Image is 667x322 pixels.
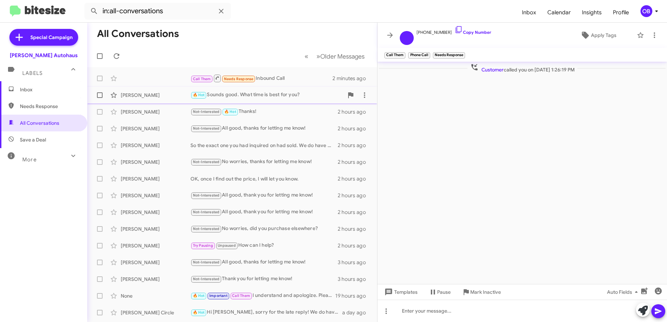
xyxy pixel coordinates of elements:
div: All good, thank you for letting me know! [190,208,338,216]
a: Copy Number [455,30,491,35]
div: 2 hours ago [338,175,372,182]
div: [PERSON_NAME] [121,192,190,199]
small: Needs Response [433,52,465,59]
div: [PERSON_NAME] [121,209,190,216]
div: None [121,292,190,299]
button: Templates [377,286,423,298]
span: Templates [383,286,418,298]
button: Auto Fields [601,286,646,298]
div: So the exact one you had inquired on had sold. We do have quite a few others here though. What co... [190,142,338,149]
h1: All Conversations [97,28,179,39]
input: Search [84,3,231,20]
span: 🔥 Hot [193,93,205,97]
div: OK, once I find out the price, I will let you know. [190,175,338,182]
span: All Conversations [20,120,59,127]
span: Needs Response [20,103,79,110]
span: Not-Interested [193,193,220,198]
div: All good, thanks for letting me know! [190,258,338,266]
div: 2 hours ago [338,242,372,249]
div: [PERSON_NAME] Autohaus [10,52,78,59]
span: Older Messages [320,53,365,60]
div: 2 hours ago [338,225,372,232]
div: 2 hours ago [338,108,372,115]
span: Needs Response [224,77,254,81]
span: Pause [437,286,451,298]
span: Customer [481,67,504,73]
span: Unpaused [218,243,236,248]
span: Not-Interested [193,210,220,214]
div: [PERSON_NAME] [121,125,190,132]
span: Important [209,293,227,298]
a: Profile [607,2,635,23]
nav: Page navigation example [301,49,369,63]
div: 19 hours ago [335,292,372,299]
button: Apply Tags [563,29,634,41]
span: « [305,52,308,61]
div: 2 hours ago [338,125,372,132]
span: 🔥 Hot [224,109,236,114]
a: Insights [576,2,607,23]
button: Pause [423,286,456,298]
span: Mark Inactive [470,286,501,298]
div: All good, thanks for letting me know! [190,124,338,132]
div: How can I help? [190,242,338,250]
button: Previous [300,49,313,63]
div: I understand and apologize. Please let us know if anything changes. [190,292,335,300]
div: Sounds good. What time is best for you? [190,91,344,99]
a: Inbox [516,2,542,23]
span: Not-Interested [193,277,220,281]
div: Thank you for letting me know! [190,275,338,283]
div: [PERSON_NAME] [121,92,190,99]
div: No worries, thanks for letting me know! [190,158,338,166]
span: Special Campaign [30,34,73,41]
div: [PERSON_NAME] [121,175,190,182]
div: [PERSON_NAME] [121,108,190,115]
div: [PERSON_NAME] Circle [121,309,190,316]
span: Call Them [232,293,250,298]
div: [PERSON_NAME] [121,142,190,149]
div: 2 hours ago [338,159,372,166]
div: 3 hours ago [338,276,372,283]
div: [PERSON_NAME] [121,242,190,249]
div: [PERSON_NAME] [121,225,190,232]
div: 3 hours ago [338,259,372,266]
span: Not-Interested [193,160,220,164]
div: OB [640,5,652,17]
div: 2 hours ago [338,142,372,149]
a: Calendar [542,2,576,23]
span: called you on [DATE] 1:26:19 PM [467,63,577,73]
span: [PHONE_NUMBER] [417,25,491,36]
span: » [316,52,320,61]
span: 🔥 Hot [193,293,205,298]
span: Auto Fields [607,286,640,298]
div: All good, thank you for letting me know! [190,191,338,199]
button: Next [312,49,369,63]
span: Apply Tags [591,29,616,41]
div: [PERSON_NAME] [121,159,190,166]
button: OB [635,5,659,17]
div: [PERSON_NAME] [121,259,190,266]
a: Special Campaign [9,29,78,46]
div: [PERSON_NAME] [121,276,190,283]
div: Thanks! [190,108,338,116]
span: Inbox [20,86,79,93]
span: Not-Interested [193,126,220,131]
span: Not-Interested [193,260,220,264]
span: Not-Interested [193,109,220,114]
span: Try Pausing [193,243,213,248]
span: Labels [22,70,43,76]
small: Call Them [384,52,405,59]
div: No worries, did you purchase elsewhere? [190,225,338,233]
span: Call Them [193,77,211,81]
div: 2 hours ago [338,192,372,199]
span: Save a Deal [20,136,46,143]
button: Mark Inactive [456,286,507,298]
div: 2 hours ago [338,209,372,216]
span: 🔥 Hot [193,310,205,315]
span: Not-Interested [193,227,220,231]
div: 2 minutes ago [332,75,372,82]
